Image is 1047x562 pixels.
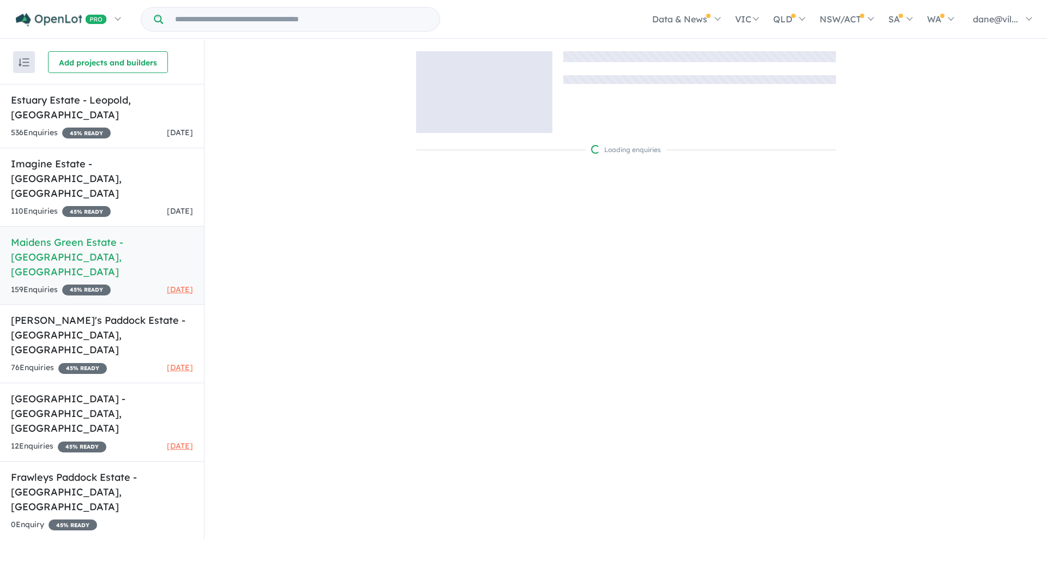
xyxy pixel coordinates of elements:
[11,156,193,201] h5: Imagine Estate - [GEOGRAPHIC_DATA] , [GEOGRAPHIC_DATA]
[62,128,111,138] span: 45 % READY
[62,285,111,295] span: 45 % READY
[11,391,193,436] h5: [GEOGRAPHIC_DATA] - [GEOGRAPHIC_DATA] , [GEOGRAPHIC_DATA]
[62,206,111,217] span: 45 % READY
[11,440,106,453] div: 12 Enquir ies
[11,205,111,218] div: 110 Enquir ies
[167,128,193,137] span: [DATE]
[11,361,107,374] div: 76 Enquir ies
[167,285,193,294] span: [DATE]
[16,13,107,27] img: Openlot PRO Logo White
[58,363,107,374] span: 45 % READY
[11,283,111,297] div: 159 Enquir ies
[167,441,193,451] span: [DATE]
[48,51,168,73] button: Add projects and builders
[11,518,97,531] div: 0 Enquir y
[11,235,193,279] h5: Maidens Green Estate - [GEOGRAPHIC_DATA] , [GEOGRAPHIC_DATA]
[19,58,29,67] img: sort.svg
[165,8,437,31] input: Try estate name, suburb, builder or developer
[11,93,193,122] h5: Estuary Estate - Leopold , [GEOGRAPHIC_DATA]
[11,470,193,514] h5: Frawleys Paddock Estate - [GEOGRAPHIC_DATA] , [GEOGRAPHIC_DATA]
[167,362,193,372] span: [DATE]
[973,14,1018,25] span: dane@vil...
[58,442,106,452] span: 45 % READY
[167,206,193,216] span: [DATE]
[11,126,111,140] div: 536 Enquir ies
[591,144,661,155] div: Loading enquiries
[49,519,97,530] span: 45 % READY
[11,313,193,357] h5: [PERSON_NAME]'s Paddock Estate - [GEOGRAPHIC_DATA] , [GEOGRAPHIC_DATA]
